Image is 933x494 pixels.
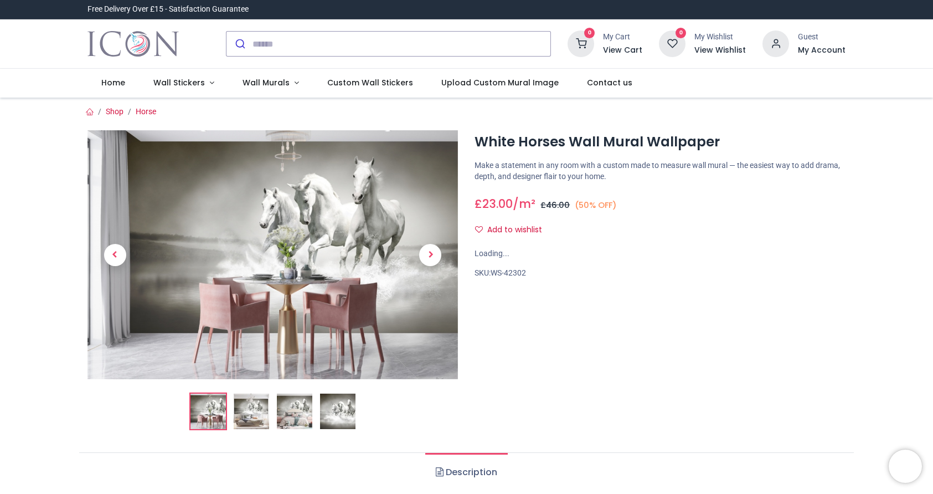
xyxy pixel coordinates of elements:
h1: White Horses Wall Mural Wallpaper [475,133,846,151]
div: My Cart [603,32,642,43]
span: 23.00 [482,196,513,212]
sup: 0 [676,28,686,38]
a: 0 [568,39,594,48]
a: 0 [659,39,685,48]
sup: 0 [584,28,595,38]
div: My Wishlist [694,32,746,43]
iframe: Customer reviews powered by Trustpilot [613,4,846,15]
i: Add to wishlist [475,226,483,233]
a: Logo of Icon Wall Stickers [87,28,179,59]
a: Next [403,167,458,342]
a: View Cart [603,45,642,56]
iframe: Brevo live chat [889,450,922,483]
span: 46.00 [546,200,570,211]
img: White Horses Wall Mural Wallpaper [190,394,226,429]
a: Wall Murals [229,69,313,98]
span: £ [540,200,570,211]
p: Make a statement in any room with a custom made to measure wall mural — the easiest way to add dr... [475,160,846,182]
span: /m² [513,196,535,212]
a: Previous [87,167,143,342]
div: Free Delivery Over £15 - Satisfaction Guarantee [87,4,249,15]
a: My Account [798,45,846,56]
small: (50% OFF) [575,200,617,211]
img: WS-42302-02 [234,394,269,429]
span: Wall Murals [243,77,290,88]
img: Icon Wall Stickers [87,28,179,59]
span: Previous [104,244,126,266]
span: Upload Custom Mural Image [441,77,559,88]
a: Horse [136,107,156,116]
button: Add to wishlistAdd to wishlist [475,221,551,240]
img: WS-42302-03 [277,394,312,429]
div: SKU: [475,268,846,279]
span: Home [101,77,125,88]
a: View Wishlist [694,45,746,56]
div: Guest [798,32,846,43]
img: WS-42302-04 [320,394,355,429]
img: White Horses Wall Mural Wallpaper [87,130,458,379]
a: Description [425,453,508,492]
div: Loading... [475,248,846,259]
a: Shop [106,107,123,116]
span: Custom Wall Stickers [327,77,413,88]
span: Contact us [587,77,632,88]
span: £ [475,196,513,212]
span: Wall Stickers [153,77,205,88]
span: Next [419,244,441,266]
button: Submit [226,32,252,56]
span: WS-42302 [491,268,526,277]
a: Wall Stickers [140,69,229,98]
